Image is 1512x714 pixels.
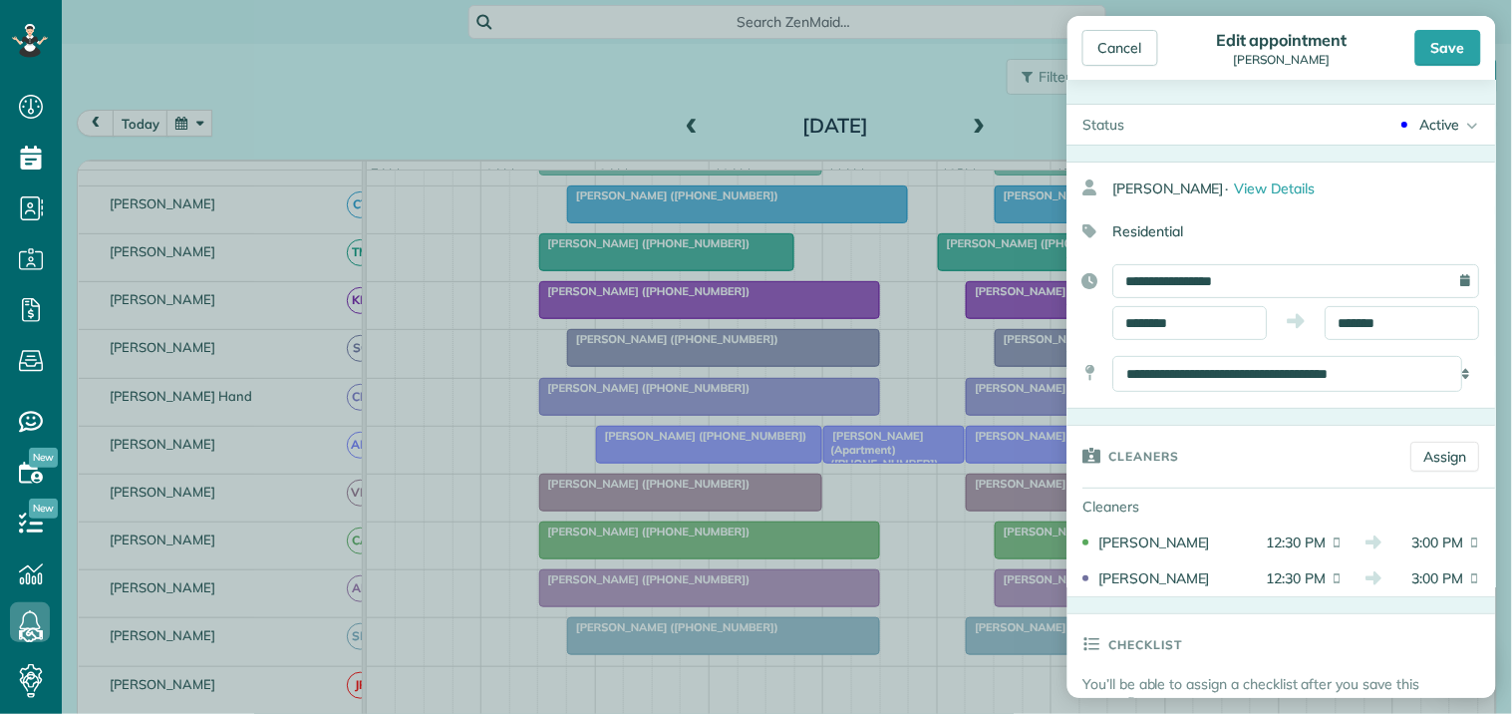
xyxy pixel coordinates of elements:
div: [PERSON_NAME] [1113,171,1496,206]
div: Save [1415,30,1481,66]
h3: Checklist [1109,614,1183,674]
span: View Details [1235,179,1316,197]
p: You’ll be able to assign a checklist after you save this appointment. [1083,674,1496,714]
span: 3:00 PM [1396,533,1464,552]
span: 12:30 PM [1259,568,1327,588]
span: 3:00 PM [1396,568,1464,588]
div: [PERSON_NAME] [1099,568,1253,588]
div: Residential [1067,214,1480,248]
div: Active [1420,115,1460,135]
div: [PERSON_NAME] [1210,53,1353,67]
div: Cleaners [1067,489,1207,525]
h3: Cleaners [1109,426,1180,486]
span: New [29,499,58,519]
div: Edit appointment [1210,30,1353,50]
div: [PERSON_NAME] [1099,533,1253,552]
a: Assign [1411,442,1480,472]
div: Cancel [1082,30,1158,66]
span: 12:30 PM [1259,533,1327,552]
div: Status [1067,105,1141,145]
span: · [1227,179,1230,197]
span: New [29,448,58,468]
